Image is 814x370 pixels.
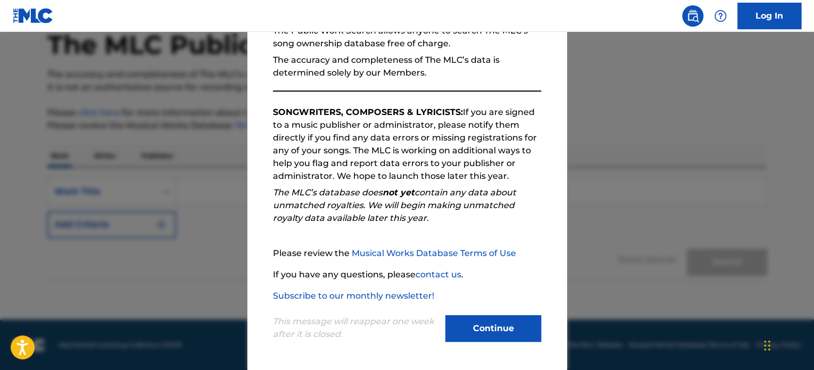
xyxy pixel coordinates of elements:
p: The accuracy and completeness of The MLC’s data is determined solely by our Members. [273,54,541,79]
img: MLC Logo [13,8,54,23]
p: If you have any questions, please . [273,268,541,281]
img: search [686,10,699,22]
button: Continue [445,315,541,342]
a: contact us [416,269,461,279]
a: Public Search [682,5,703,27]
a: Musical Works Database Terms of Use [352,248,516,258]
p: This message will reappear one week after it is closed. [273,315,439,341]
a: Subscribe to our monthly newsletter! [273,291,434,301]
p: Please review the [273,247,541,260]
strong: SONGWRITERS, COMPOSERS & LYRICISTS: [273,107,463,117]
em: The MLC’s database does contain any data about unmatched royalties. We will begin making unmatche... [273,187,516,223]
div: Drag [764,330,770,361]
strong: not yet [383,187,414,198]
p: If you are signed to a music publisher or administrator, please notify them directly if you find ... [273,106,541,183]
div: Help [710,5,731,27]
p: The Public Work Search allows anyone to search The MLC’s song ownership database free of charge. [273,24,541,50]
img: help [714,10,727,22]
iframe: Chat Widget [761,319,814,370]
a: Log In [737,3,801,29]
